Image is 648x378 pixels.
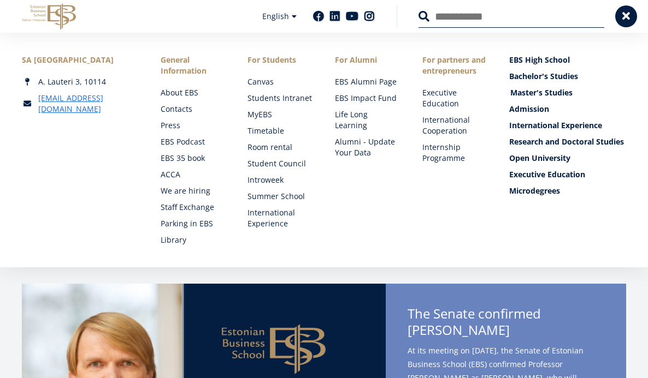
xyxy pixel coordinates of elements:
a: Life Long Learning [335,109,400,131]
div: A. Lauteri 3, 10114 [22,76,139,87]
a: Open University [509,153,626,164]
a: EBS Alumni Page [335,76,400,87]
a: Youtube [346,11,358,22]
a: EBS 35 book [161,153,226,164]
a: Introweek [248,175,313,185]
a: [EMAIL_ADDRESS][DOMAIN_NAME] [38,93,139,115]
div: SA [GEOGRAPHIC_DATA] [22,55,139,65]
a: MyEBS [248,109,313,120]
a: Alumni - Update Your Data [335,136,400,158]
span: General Information [161,55,226,76]
a: EBS Impact Fund [335,93,400,104]
a: Internship Programme [422,142,488,164]
a: EBS High School [509,55,626,65]
a: Parking in EBS [161,218,226,229]
a: For Students [248,55,313,65]
a: We are hiring [161,185,226,196]
a: Contacts [161,104,226,115]
a: Facebook [313,11,324,22]
a: Bachelor's Studies [509,71,626,82]
a: Admission [509,104,626,115]
a: Executive Education [509,169,626,180]
a: EBS Podcast [161,136,226,147]
a: Timetable [248,125,313,136]
a: Instagram [364,11,375,22]
a: Research and Doctoral Studies [509,136,626,147]
a: Room rental [248,142,313,153]
a: Students Intranet [248,93,313,104]
a: Student Council [248,158,313,169]
a: Master's Studies [510,87,627,98]
a: ACCA [161,169,226,180]
span: The Senate confirmed [PERSON_NAME] [408,305,604,358]
a: Library [161,235,226,245]
a: Summer School [248,191,313,202]
a: Staff Exchange [161,202,226,213]
a: International Experience [509,120,626,131]
a: Linkedin [329,11,340,22]
a: Canvas [248,76,313,87]
span: For Alumni [335,55,400,65]
a: International Cooperation [422,115,488,136]
a: Executive Education [422,87,488,109]
a: International Experience [248,207,313,229]
a: Press [161,120,226,131]
a: About EBS [161,87,226,98]
a: Microdegrees [509,185,626,196]
span: For partners and entrepreneurs [422,55,488,76]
